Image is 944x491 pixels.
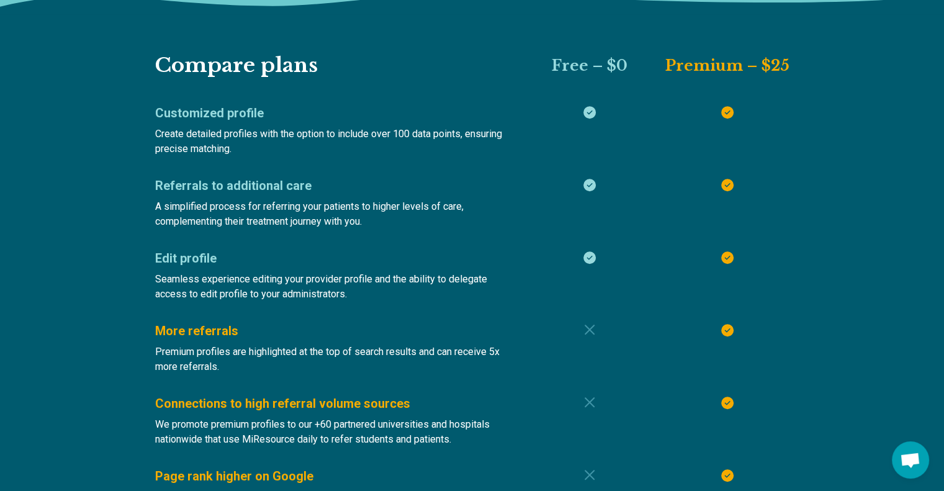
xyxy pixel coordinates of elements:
p: More referrals [155,322,238,340]
p: Page rank higher on Google [155,467,313,485]
p: We promote premium profiles to our +60 partnered universities and hospitals nationwide that use M... [155,417,514,447]
p: A simplified process for referring your patients to higher levels of care, complementing their tr... [155,199,514,229]
p: Edit profile [155,250,217,267]
span: Compare plans [155,53,318,78]
p: Create detailed profiles with the option to include over 100 data points, ensuring precise matching. [155,127,514,156]
p: Referrals to additional care [155,177,312,194]
p: Premium profiles are highlighted at the top of search results and can receive 5x more referrals. [155,345,514,374]
p: Seamless experience editing your provider profile and the ability to delegate access to edit prof... [155,272,514,302]
a: Open chat [892,441,929,479]
span: Premium – $25 [665,56,789,74]
p: Connections to high referral volume sources [155,395,410,412]
span: Free – $0 [552,56,627,74]
p: Customized profile [155,104,264,122]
